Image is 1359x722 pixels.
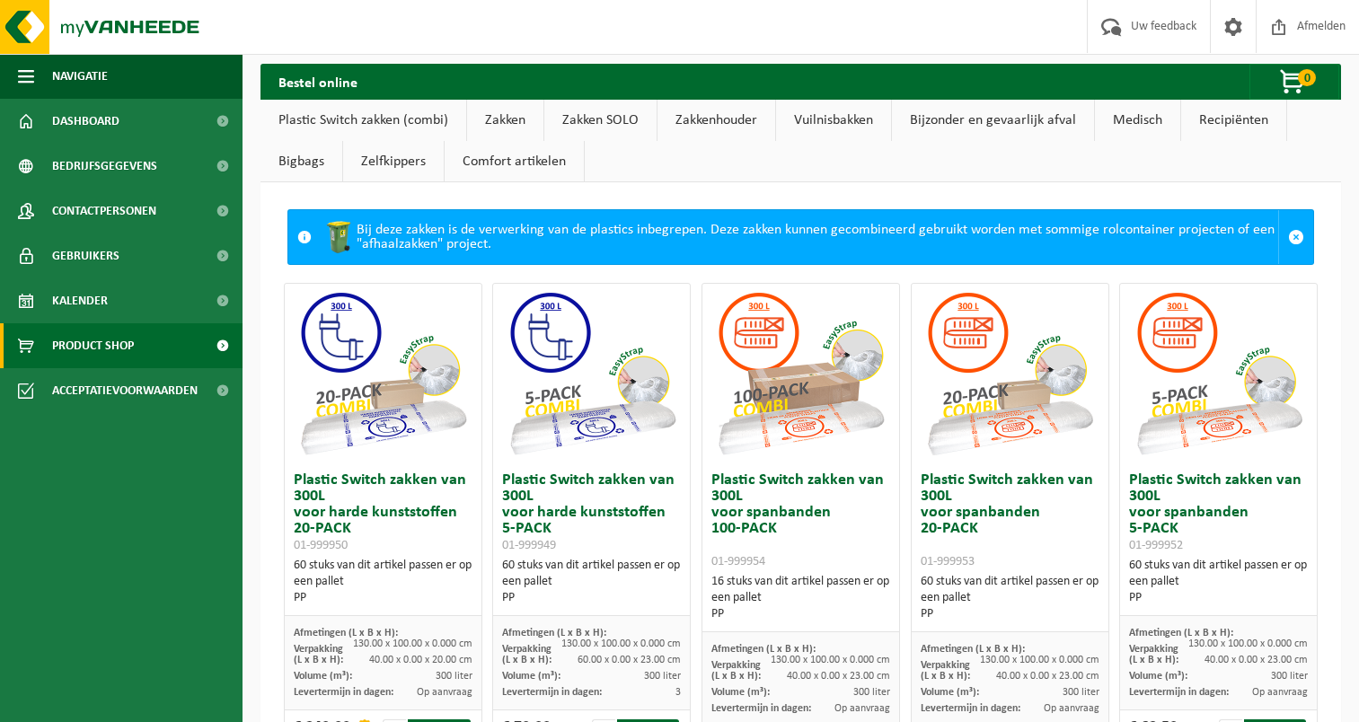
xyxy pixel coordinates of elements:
[710,284,890,463] img: 01-999954
[787,671,890,682] span: 40.00 x 0.00 x 23.00 cm
[1129,644,1178,665] span: Verpakking (L x B x H):
[711,703,811,714] span: Levertermijn in dagen:
[544,100,657,141] a: Zakken SOLO
[1252,687,1308,698] span: Op aanvraag
[921,660,970,682] span: Verpakking (L x B x H):
[711,574,890,622] div: 16 stuks van dit artikel passen er op een pallet
[52,99,119,144] span: Dashboard
[293,284,472,463] img: 01-999950
[369,655,472,665] span: 40.00 x 0.00 x 20.00 cm
[294,472,472,553] h3: Plastic Switch zakken van 300L voor harde kunststoffen 20-PACK
[52,54,108,99] span: Navigatie
[921,555,975,568] span: 01-999953
[644,671,681,682] span: 300 liter
[417,687,472,698] span: Op aanvraag
[1298,69,1316,86] span: 0
[1129,472,1308,553] h3: Plastic Switch zakken van 300L voor spanbanden 5-PACK
[502,472,681,553] h3: Plastic Switch zakken van 300L voor harde kunststoffen 5-PACK
[920,284,1099,463] img: 01-999953
[711,644,816,655] span: Afmetingen (L x B x H):
[1129,590,1308,606] div: PP
[1271,671,1308,682] span: 300 liter
[321,210,1278,264] div: Bij deze zakken is de verwerking van de plastics inbegrepen. Deze zakken kunnen gecombineerd gebr...
[921,606,1099,622] div: PP
[502,539,556,552] span: 01-999949
[921,644,1025,655] span: Afmetingen (L x B x H):
[445,141,584,182] a: Comfort artikelen
[578,655,681,665] span: 60.00 x 0.00 x 23.00 cm
[502,558,681,606] div: 60 stuks van dit artikel passen er op een pallet
[1063,687,1099,698] span: 300 liter
[996,671,1099,682] span: 40.00 x 0.00 x 23.00 cm
[52,368,198,413] span: Acceptatievoorwaarden
[467,100,543,141] a: Zakken
[260,64,375,99] h2: Bestel online
[1205,655,1308,665] span: 40.00 x 0.00 x 23.00 cm
[321,219,357,255] img: WB-0240-HPE-GN-50.png
[1249,64,1339,100] button: 0
[502,590,681,606] div: PP
[294,671,352,682] span: Volume (m³):
[1129,687,1229,698] span: Levertermijn in dagen:
[711,472,890,569] h3: Plastic Switch zakken van 300L voor spanbanden 100-PACK
[1129,671,1187,682] span: Volume (m³):
[921,687,979,698] span: Volume (m³):
[502,687,602,698] span: Levertermijn in dagen:
[1095,100,1180,141] a: Medisch
[921,703,1020,714] span: Levertermijn in dagen:
[294,558,472,606] div: 60 stuks van dit artikel passen er op een pallet
[1129,558,1308,606] div: 60 stuks van dit artikel passen er op een pallet
[52,323,134,368] span: Product Shop
[1129,284,1309,463] img: 01-999952
[294,590,472,606] div: PP
[1188,638,1308,649] span: 130.00 x 100.00 x 0.000 cm
[771,655,890,665] span: 130.00 x 100.00 x 0.000 cm
[776,100,891,141] a: Vuilnisbakken
[1044,703,1099,714] span: Op aanvraag
[711,687,770,698] span: Volume (m³):
[294,539,348,552] span: 01-999950
[657,100,775,141] a: Zakkenhouder
[711,606,890,622] div: PP
[1181,100,1286,141] a: Recipiënten
[294,687,393,698] span: Levertermijn in dagen:
[260,141,342,182] a: Bigbags
[353,638,472,649] span: 130.00 x 100.00 x 0.000 cm
[980,655,1099,665] span: 130.00 x 100.00 x 0.000 cm
[834,703,890,714] span: Op aanvraag
[502,671,560,682] span: Volume (m³):
[921,574,1099,622] div: 60 stuks van dit artikel passen er op een pallet
[260,100,466,141] a: Plastic Switch zakken (combi)
[561,638,681,649] span: 130.00 x 100.00 x 0.000 cm
[892,100,1094,141] a: Bijzonder en gevaarlijk afval
[711,660,761,682] span: Verpakking (L x B x H):
[1278,210,1313,264] a: Sluit melding
[1129,539,1183,552] span: 01-999952
[1129,628,1233,638] span: Afmetingen (L x B x H):
[52,189,156,233] span: Contactpersonen
[711,555,765,568] span: 01-999954
[921,472,1099,569] h3: Plastic Switch zakken van 300L voor spanbanden 20-PACK
[502,644,552,665] span: Verpakking (L x B x H):
[52,278,108,323] span: Kalender
[52,144,157,189] span: Bedrijfsgegevens
[675,687,681,698] span: 3
[294,644,343,665] span: Verpakking (L x B x H):
[853,687,890,698] span: 300 liter
[436,671,472,682] span: 300 liter
[52,233,119,278] span: Gebruikers
[502,284,682,463] img: 01-999949
[502,628,606,638] span: Afmetingen (L x B x H):
[294,628,398,638] span: Afmetingen (L x B x H):
[343,141,444,182] a: Zelfkippers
